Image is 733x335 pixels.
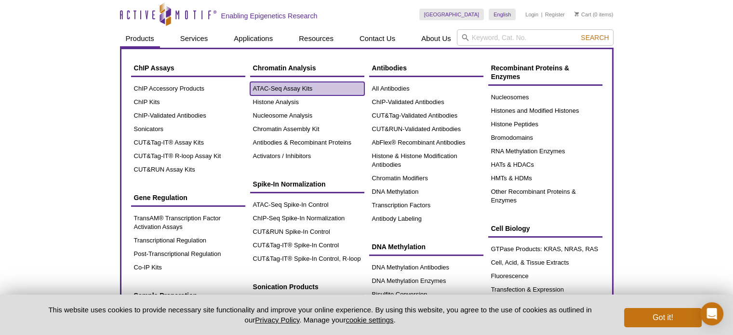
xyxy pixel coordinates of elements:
[488,256,602,269] a: Cell, Acid, & Tissue Extracts
[131,136,245,149] a: CUT&Tag-IT® Assay Kits
[525,11,538,18] a: Login
[545,11,565,18] a: Register
[250,59,364,77] a: Chromatin Analysis
[488,145,602,158] a: RNA Methylation Enzymes
[131,261,245,274] a: Co-IP Kits
[250,149,364,163] a: Activators / Inhibitors
[488,172,602,185] a: HMTs & HDMs
[134,64,174,72] span: ChIP Assays
[369,122,483,136] a: CUT&RUN-Validated Antibodies
[250,109,364,122] a: Nucleosome Analysis
[488,91,602,104] a: Nucleosomes
[581,34,609,41] span: Search
[491,64,570,80] span: Recombinant Proteins & Enzymes
[250,239,364,252] a: CUT&Tag-IT® Spike-In Control
[131,149,245,163] a: CUT&Tag-IT® R-loop Assay Kit
[369,212,483,226] a: Antibody Labeling
[131,122,245,136] a: Sonicators
[250,252,364,266] a: CUT&Tag-IT® Spike-In Control, R-loop
[253,64,316,72] span: Chromatin Analysis
[488,219,602,238] a: Cell Biology
[131,109,245,122] a: ChIP-Validated Antibodies
[120,29,160,48] a: Products
[131,95,245,109] a: ChIP Kits
[32,305,609,325] p: This website uses cookies to provide necessary site functionality and improve your online experie...
[131,234,245,247] a: Transcriptional Regulation
[369,149,483,172] a: Histone & Histone Modification Antibodies
[369,172,483,185] a: Chromatin Modifiers
[131,212,245,234] a: TransAM® Transcription Factor Activation Assays
[131,188,245,207] a: Gene Regulation
[131,163,245,176] a: CUT&RUN Assay Kits
[134,194,187,201] span: Gene Regulation
[419,9,484,20] a: [GEOGRAPHIC_DATA]
[578,33,612,42] button: Search
[250,95,364,109] a: Histone Analysis
[131,82,245,95] a: ChIP Accessory Products
[250,175,364,193] a: Spike-In Normalization
[293,29,339,48] a: Resources
[134,292,198,299] span: Sample Preparation
[488,104,602,118] a: Histones and Modified Histones
[488,118,602,131] a: Histone Peptides
[221,12,318,20] h2: Enabling Epigenetics Research
[255,316,299,324] a: Privacy Policy
[250,198,364,212] a: ATAC-Seq Spike-In Control
[228,29,279,48] a: Applications
[369,238,483,256] a: DNA Methylation
[131,59,245,77] a: ChIP Assays
[346,316,393,324] button: cookie settings
[369,59,483,77] a: Antibodies
[250,122,364,136] a: Chromatin Assembly Kit
[369,261,483,274] a: DNA Methylation Antibodies
[488,242,602,256] a: GTPase Products: KRAS, NRAS, RAS
[488,283,602,296] a: Transfection & Expression
[250,225,364,239] a: CUT&RUN Spike-In Control
[457,29,613,46] input: Keyword, Cat. No.
[415,29,457,48] a: About Us
[131,247,245,261] a: Post-Transcriptional Regulation
[491,225,530,232] span: Cell Biology
[541,9,543,20] li: |
[253,180,326,188] span: Spike-In Normalization
[250,278,364,296] a: Sonication Products
[369,185,483,199] a: DNA Methylation
[174,29,214,48] a: Services
[488,131,602,145] a: Bromodomains
[488,269,602,283] a: Fluorescence
[369,288,483,301] a: Bisulfite Conversion
[369,274,483,288] a: DNA Methylation Enzymes
[354,29,401,48] a: Contact Us
[250,136,364,149] a: Antibodies & Recombinant Proteins
[489,9,516,20] a: English
[250,82,364,95] a: ATAC-Seq Assay Kits
[574,12,579,16] img: Your Cart
[369,95,483,109] a: ChIP-Validated Antibodies
[372,64,407,72] span: Antibodies
[250,212,364,225] a: ChIP-Seq Spike-In Normalization
[624,308,701,327] button: Got it!
[488,158,602,172] a: HATs & HDACs
[488,59,602,86] a: Recombinant Proteins & Enzymes
[369,199,483,212] a: Transcription Factors
[574,11,591,18] a: Cart
[253,283,319,291] span: Sonication Products
[369,82,483,95] a: All Antibodies
[372,243,426,251] span: DNA Methylation
[369,109,483,122] a: CUT&Tag-Validated Antibodies
[574,9,613,20] li: (0 items)
[488,185,602,207] a: Other Recombinant Proteins & Enzymes
[131,286,245,305] a: Sample Preparation
[369,136,483,149] a: AbFlex® Recombinant Antibodies
[700,302,723,325] div: Open Intercom Messenger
